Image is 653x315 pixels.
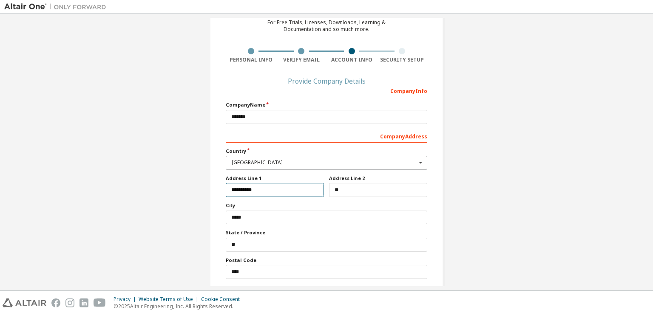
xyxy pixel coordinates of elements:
div: Account Info [326,56,377,63]
label: State / Province [226,229,427,236]
div: Website Terms of Use [139,296,201,303]
label: Address Line 2 [329,175,427,182]
label: Country [226,148,427,155]
div: Security Setup [377,56,428,63]
img: Altair One [4,3,111,11]
div: Company Info [226,84,427,97]
img: altair_logo.svg [3,298,46,307]
div: For Free Trials, Licenses, Downloads, Learning & Documentation and so much more. [267,19,386,33]
img: facebook.svg [51,298,60,307]
div: [GEOGRAPHIC_DATA] [232,160,417,165]
label: Postal Code [226,257,427,264]
div: Verify Email [276,56,327,63]
div: Privacy [114,296,139,303]
div: Provide Company Details [226,79,427,84]
label: Address Line 1 [226,175,324,182]
div: Cookie Consent [201,296,245,303]
label: Company Name [226,101,427,108]
img: instagram.svg [65,298,74,307]
img: linkedin.svg [79,298,88,307]
div: Company Address [226,129,427,143]
div: Personal Info [226,56,276,63]
label: City [226,202,427,209]
p: © 2025 Altair Engineering, Inc. All Rights Reserved. [114,303,245,310]
img: youtube.svg [94,298,106,307]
